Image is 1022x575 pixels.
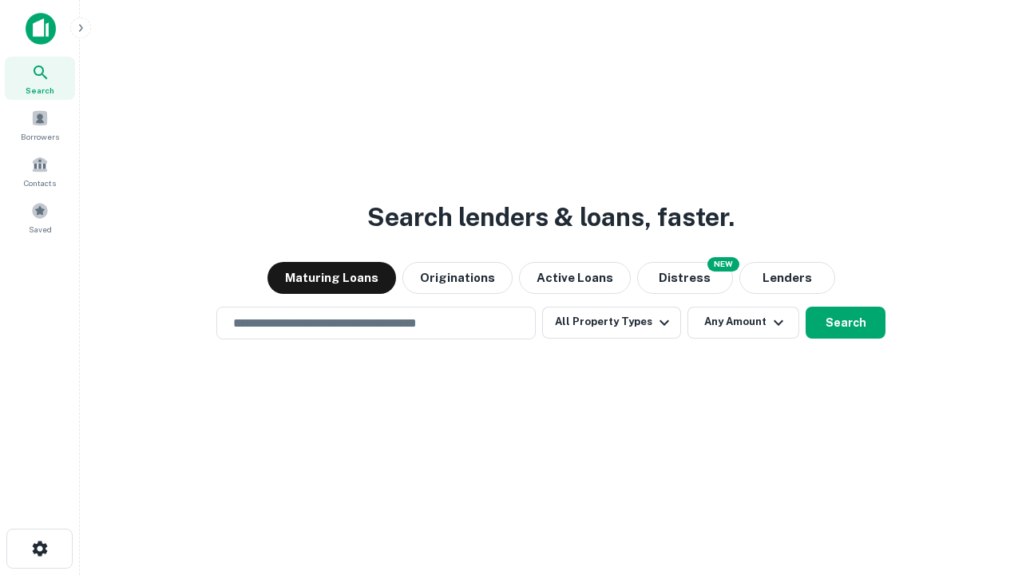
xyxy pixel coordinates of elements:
iframe: Chat Widget [942,447,1022,524]
a: Saved [5,196,75,239]
img: capitalize-icon.png [26,13,56,45]
a: Search [5,57,75,100]
button: All Property Types [542,307,681,339]
h3: Search lenders & loans, faster. [367,198,735,236]
button: Search distressed loans with lien and other non-mortgage details. [637,262,733,294]
a: Borrowers [5,103,75,146]
div: NEW [707,257,739,272]
span: Search [26,84,54,97]
a: Contacts [5,149,75,192]
button: Maturing Loans [267,262,396,294]
button: Originations [402,262,513,294]
button: Search [806,307,885,339]
span: Borrowers [21,130,59,143]
button: Any Amount [687,307,799,339]
button: Active Loans [519,262,631,294]
button: Lenders [739,262,835,294]
span: Contacts [24,176,56,189]
span: Saved [29,223,52,236]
